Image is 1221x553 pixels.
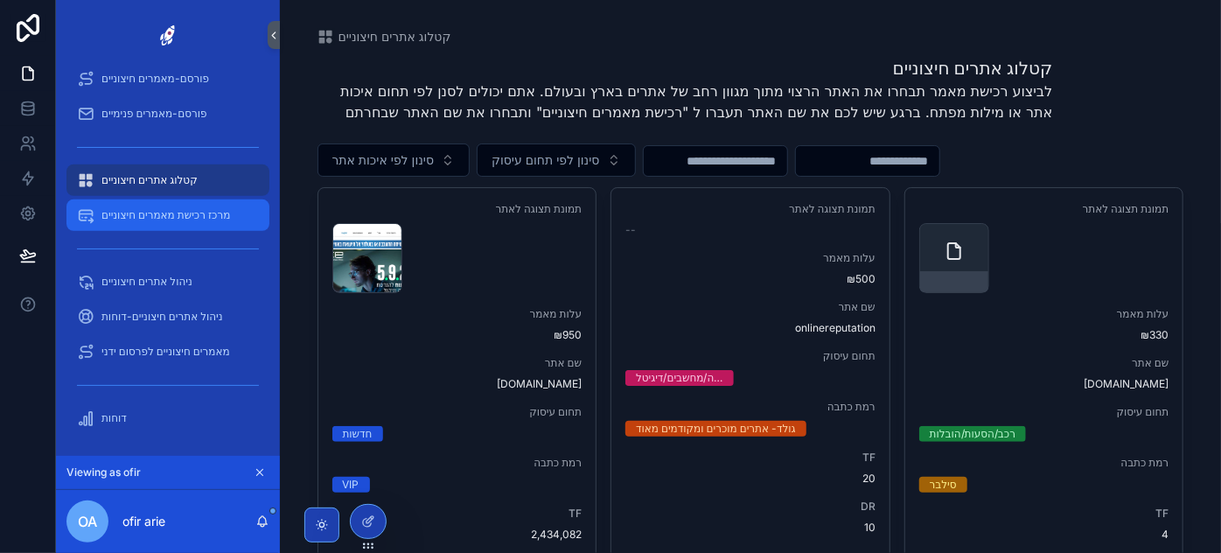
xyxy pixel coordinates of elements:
[343,426,373,442] div: חדשות
[66,63,269,94] a: פורסם-מאמרים חיצוניים
[919,528,1169,542] span: 4
[625,251,876,265] span: עלות מאמר
[625,500,876,514] span: DR
[78,511,97,532] span: oa
[101,72,209,86] span: פורסם-מאמרים חיצוניים
[332,377,583,391] span: [DOMAIN_NAME]
[332,356,583,370] span: שם אתר
[919,456,1169,470] span: רמת כתבה
[930,477,957,493] div: סילבר
[101,107,207,121] span: פורסם-מאמרים פנימיים
[101,310,223,324] span: ניהול אתרים חיצוניים-דוחות
[625,300,876,314] span: שם אתר
[919,328,1169,342] span: ₪330
[338,28,451,45] span: קטלוג אתרים חיצוניים
[477,143,635,177] button: Select Button
[332,151,435,169] span: סינון לפי איכות אתר
[332,307,583,321] span: עלות מאמר
[317,28,451,45] a: קטלוג אתרים חיצוניים
[66,266,269,297] a: ניהול אתרים חיצוניים
[332,507,583,521] span: TF
[66,98,269,129] a: פורסם-מאמרים פנימיים
[66,199,269,231] a: מרכז רכישת מאמרים חיצוניים
[919,356,1169,370] span: שם אתר
[101,411,127,425] span: דוחות
[332,528,583,542] span: 2,434,082
[919,202,1169,216] span: תמונת תצוגה לאתר
[343,477,359,493] div: VIP
[332,405,583,419] span: תחום עיסוק
[919,377,1169,391] span: [DOMAIN_NAME]
[66,301,269,332] a: ניהול אתרים חיצוניים-דוחות
[492,151,599,169] span: סינון לפי תחום עיסוק
[625,223,636,237] span: --
[66,164,269,196] a: קטלוג אתרים חיצוניים
[317,143,471,177] button: Select Button
[625,451,876,465] span: TF
[919,307,1169,321] span: עלות מאמר
[625,472,876,486] span: 20
[317,80,1053,122] p: לביצוע רכישת מאמר תבחרו את האתר הרצוי מתוך מגוון רחב של אתרים בארץ ובעולם. אתם יכולים לסנן לפי תח...
[122,513,165,530] p: ofir arie
[919,405,1169,419] span: תחום עיסוק
[66,336,269,367] a: מאמרים חיצוניים לפרסום ידני
[636,421,796,437] div: גולד- אתרים מוכרים ומקודמים מאוד
[625,400,876,414] span: רמת כתבה
[625,521,876,535] span: 10
[930,426,1015,442] div: רכב/הסעות/הובלות
[625,272,876,286] span: ₪500
[332,328,583,342] span: ₪950
[101,345,230,359] span: מאמרים חיצוניים לפרסום ידני
[332,202,583,216] span: תמונת תצוגה לאתר
[66,465,141,479] span: Viewing as ofir
[919,507,1169,521] span: TF
[66,402,269,434] a: דוחות
[151,21,185,49] img: App logo
[625,202,876,216] span: תמונת תצוגה לאתר
[332,456,583,470] span: רמת כתבה
[101,173,198,187] span: קטלוג אתרים חיצוניים
[101,275,192,289] span: ניהול אתרים חיצוניים
[317,56,1053,80] h1: קטלוג אתרים חיצוניים
[636,370,722,386] div: …ה/מחשבים/דיגיטל
[101,208,230,222] span: מרכז רכישת מאמרים חיצוניים
[56,70,280,456] div: scrollable content
[625,321,876,335] span: onlinereputation
[625,349,876,363] span: תחום עיסוק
